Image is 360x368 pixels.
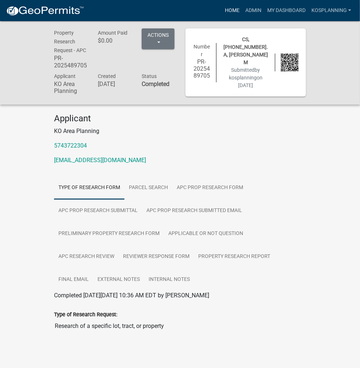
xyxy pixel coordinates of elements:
h6: PR-2025489705 [54,55,87,68]
span: Property Research Request - APC [54,30,86,53]
h4: Applicant [54,113,306,124]
a: APC Research Review [54,245,119,269]
a: APC Prop Research Form [172,176,248,200]
span: Status [142,73,157,79]
h6: PR-2025489705 [193,58,211,79]
strong: Completed [142,81,169,87]
a: Home [222,4,242,17]
a: APC Prop Research Submitted Email [142,199,246,223]
a: Final Email [54,268,93,291]
button: Actions [142,28,175,49]
a: 5743722304 [54,142,87,149]
a: Parcel search [125,176,172,200]
a: Property Research Report [194,245,275,269]
a: Preliminary Property Research Form [54,222,164,246]
span: Amount Paid [98,30,127,36]
p: KO Area Planning [54,127,306,136]
a: Internal Notes [144,268,194,291]
a: Admin [242,4,264,17]
span: Applicant [54,73,76,79]
img: QR code [281,54,299,71]
a: Type of Research Form [54,176,125,200]
a: External Notes [93,268,144,291]
a: Applicable or not Question [164,222,248,246]
a: My Dashboard [264,4,309,17]
a: APC Prop Research Submittal [54,199,142,223]
span: Completed [DATE][DATE] 10:36 AM EDT by [PERSON_NAME] [54,292,209,299]
h6: KO Area Planning [54,81,87,94]
label: Type of Research Request: [54,312,117,317]
span: Number [194,44,210,57]
span: CS, [PHONE_NUMBER].A, [PERSON_NAME] M [223,36,268,65]
h6: $0.00 [98,37,131,44]
span: Submitted on [DATE] [229,67,263,88]
a: kosplanning [309,4,354,17]
span: Created [98,73,116,79]
a: Reviewer Response Form [119,245,194,269]
h6: [DATE] [98,81,131,87]
a: [EMAIL_ADDRESS][DOMAIN_NAME] [54,157,146,164]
